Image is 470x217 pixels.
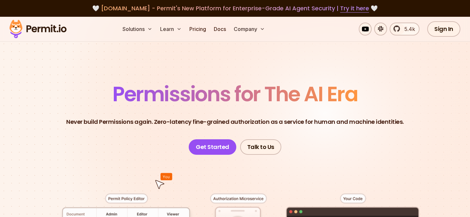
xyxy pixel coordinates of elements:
a: 5.4k [390,23,420,35]
div: 🤍 🤍 [15,4,455,13]
button: Company [231,23,267,35]
p: Never build Permissions again. Zero-latency fine-grained authorization as a service for human and... [66,117,404,126]
a: Get Started [189,139,236,155]
img: Permit logo [6,18,69,40]
button: Learn [158,23,184,35]
a: Sign In [427,21,460,37]
a: Try it here [340,4,369,13]
a: Pricing [187,23,209,35]
button: Solutions [120,23,155,35]
a: Talk to Us [240,139,281,155]
span: Permissions for The AI Era [113,80,357,108]
a: Docs [211,23,229,35]
span: [DOMAIN_NAME] - Permit's New Platform for Enterprise-Grade AI Agent Security | [101,4,369,12]
span: 5.4k [401,25,415,33]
